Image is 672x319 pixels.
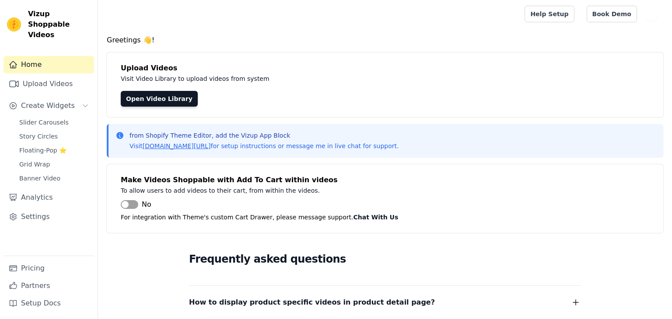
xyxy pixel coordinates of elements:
[189,296,581,309] button: How to display product specific videos in product detail page?
[143,142,211,149] a: [DOMAIN_NAME][URL]
[3,260,94,277] a: Pricing
[7,17,21,31] img: Vizup
[121,91,198,107] a: Open Video Library
[3,208,94,225] a: Settings
[121,175,649,185] h4: Make Videos Shoppable with Add To Cart within videos
[19,132,58,141] span: Story Circles
[3,97,94,114] button: Create Widgets
[14,158,94,170] a: Grid Wrap
[121,63,649,73] h4: Upload Videos
[142,199,151,210] span: No
[353,212,399,222] button: Chat With Us
[3,277,94,295] a: Partners
[19,174,60,183] span: Banner Video
[3,189,94,206] a: Analytics
[21,101,75,111] span: Create Widgets
[19,118,69,127] span: Slider Carousels
[189,296,435,309] span: How to display product specific videos in product detail page?
[14,130,94,142] a: Story Circles
[121,185,513,196] p: To allow users to add videos to their cart, from within the videos.
[121,199,151,210] button: No
[19,160,50,169] span: Grid Wrap
[525,6,574,22] a: Help Setup
[3,75,94,93] a: Upload Videos
[14,116,94,128] a: Slider Carousels
[121,73,513,84] p: Visit Video Library to upload videos from system
[14,172,94,184] a: Banner Video
[19,146,66,155] span: Floating-Pop ⭐
[14,144,94,156] a: Floating-Pop ⭐
[107,35,663,45] h4: Greetings 👋!
[3,295,94,312] a: Setup Docs
[129,142,399,150] p: Visit for setup instructions or message me in live chat for support.
[3,56,94,73] a: Home
[129,131,399,140] p: from Shopify Theme Editor, add the Vizup App Block
[121,212,649,222] p: For integration with Theme's custom Cart Drawer, please message support.
[189,250,581,268] h2: Frequently asked questions
[28,9,91,40] span: Vizup Shoppable Videos
[587,6,637,22] a: Book Demo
